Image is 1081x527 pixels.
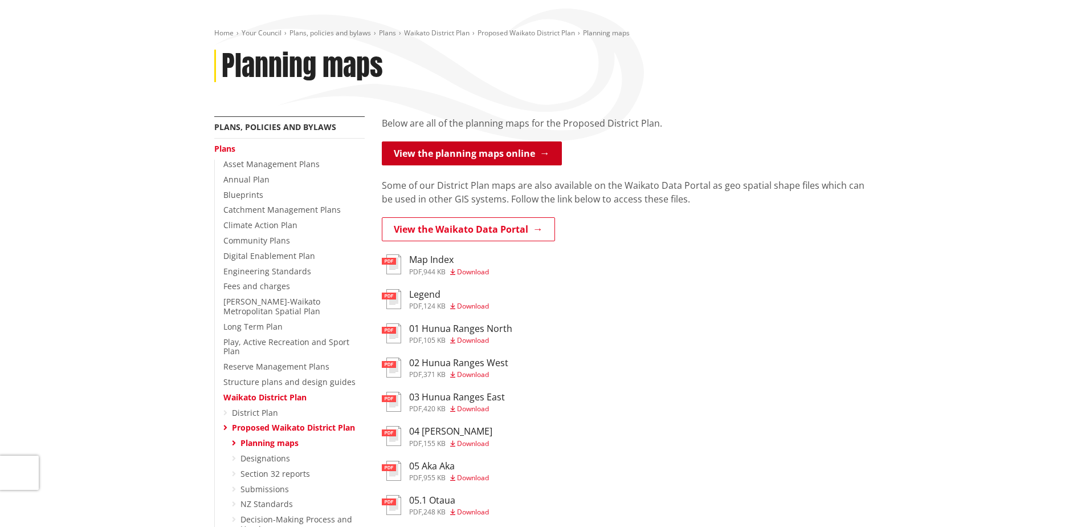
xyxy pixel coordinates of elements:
h3: 01 Hunua Ranges North [409,323,512,334]
div: , [409,406,505,412]
div: , [409,269,489,275]
img: document-pdf.svg [382,426,401,446]
span: pdf [409,473,422,483]
a: Blueprints [223,189,263,200]
p: Some of our District Plan maps are also available on the Waikato Data Portal as geo spatial shape... [382,179,867,206]
p: Below are all of the planning maps for the Proposed District Plan. [382,116,867,130]
span: 105 KB [423,335,446,345]
a: Fees and charges [223,281,290,291]
a: Play, Active Recreation and Sport Plan [223,337,349,357]
h1: Planning maps [222,50,383,83]
a: Waikato District Plan [404,28,470,38]
h3: 05.1 Otaua [409,495,489,506]
a: 03 Hunua Ranges East pdf,420 KB Download [382,392,505,412]
h3: 05 Aka Aka [409,461,489,472]
a: Submissions [240,484,289,494]
span: Download [457,335,489,345]
a: Plans, policies and bylaws [214,121,336,132]
img: document-pdf.svg [382,392,401,412]
a: Home [214,28,234,38]
a: Annual Plan [223,174,270,185]
a: [PERSON_NAME]-Waikato Metropolitan Spatial Plan [223,296,320,317]
a: Structure plans and design guides [223,376,356,387]
a: Asset Management Plans [223,159,320,169]
span: 155 KB [423,439,446,448]
a: 01 Hunua Ranges North pdf,105 KB Download [382,323,512,344]
div: , [409,337,512,344]
img: document-pdf.svg [382,461,401,481]
a: Reserve Management Plans [223,361,329,372]
a: Map Index pdf,944 KB Download [382,254,489,275]
a: NZ Standards [240,498,293,509]
a: Proposed Waikato District Plan [478,28,575,38]
a: View the planning maps online [382,141,562,165]
img: document-pdf.svg [382,495,401,515]
a: Section 32 reports [240,468,310,479]
a: 05.1 Otaua pdf,248 KB Download [382,495,489,516]
span: Download [457,507,489,517]
a: 04 [PERSON_NAME] pdf,155 KB Download [382,426,492,447]
span: 248 KB [423,507,446,517]
a: Plans [214,143,235,154]
a: Plans, policies and bylaws [289,28,371,38]
a: Community Plans [223,235,290,246]
a: View the Waikato Data Portal [382,217,555,241]
a: 05 Aka Aka pdf,955 KB Download [382,461,489,481]
a: Catchment Management Plans [223,204,341,215]
span: 420 KB [423,404,446,414]
a: Digital Enablement Plan [223,250,315,261]
span: pdf [409,335,422,345]
div: , [409,440,492,447]
span: 124 KB [423,301,446,311]
span: pdf [409,507,422,517]
a: Proposed Waikato District Plan [232,422,355,433]
span: Download [457,370,489,379]
span: Download [457,473,489,483]
div: , [409,303,489,310]
span: Download [457,439,489,448]
div: , [409,475,489,481]
a: Engineering Standards [223,266,311,277]
h3: 04 [PERSON_NAME] [409,426,492,437]
img: document-pdf.svg [382,358,401,378]
h3: 03 Hunua Ranges East [409,392,505,403]
span: pdf [409,301,422,311]
span: pdf [409,439,422,448]
a: Designations [240,453,290,464]
span: Download [457,301,489,311]
a: District Plan [232,407,278,418]
span: Download [457,404,489,414]
div: , [409,371,508,378]
span: pdf [409,370,422,379]
iframe: Messenger Launcher [1029,479,1070,520]
a: Legend pdf,124 KB Download [382,289,489,310]
span: 371 KB [423,370,446,379]
span: pdf [409,404,422,414]
img: document-pdf.svg [382,254,401,274]
a: Climate Action Plan [223,220,297,230]
nav: breadcrumb [214,29,867,38]
h3: Map Index [409,254,489,265]
a: Planning maps [240,437,299,448]
a: Plans [379,28,396,38]
div: , [409,509,489,516]
h3: Legend [409,289,489,300]
span: 944 KB [423,267,446,277]
a: Waikato District Plan [223,392,307,403]
a: 02 Hunua Ranges West pdf,371 KB Download [382,358,508,378]
a: Your Council [242,28,282,38]
img: document-pdf.svg [382,323,401,343]
h3: 02 Hunua Ranges West [409,358,508,368]
span: pdf [409,267,422,277]
a: Long Term Plan [223,321,283,332]
img: document-pdf.svg [382,289,401,309]
span: Download [457,267,489,277]
span: 955 KB [423,473,446,483]
span: Planning maps [583,28,630,38]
